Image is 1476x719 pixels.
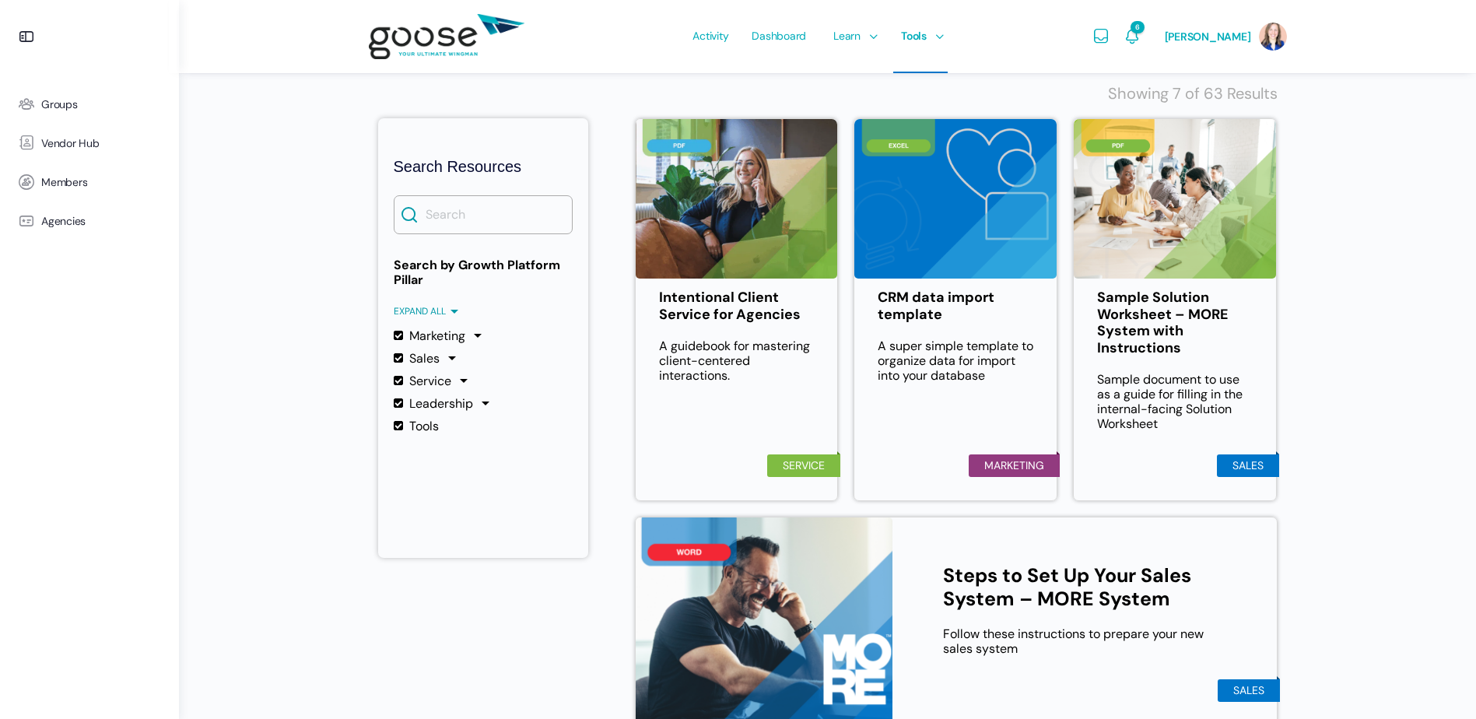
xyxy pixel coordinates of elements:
iframe: Chat Widget [1398,644,1476,719]
label: Leadership [394,396,473,411]
span: Expand all [394,306,458,317]
span: Agencies [41,215,86,228]
span: Vendor Hub [41,137,100,150]
p: A guidebook for mastering client-centered interactions. [659,338,815,383]
li: Service [767,454,840,477]
a: Sample Solution Worksheet – MORE System with Instructions [1097,289,1253,356]
a: Members [8,163,171,202]
a: Agencies [8,202,171,240]
label: Tools [394,419,439,433]
label: Marketing [394,328,465,343]
a: CRM data import template [878,289,1033,323]
span: Members [41,176,87,189]
label: Service [394,374,451,388]
a: Vendor Hub [8,124,171,163]
h2: Search Resources [394,157,573,176]
p: Follow these instructions to prepare your new sales system [943,626,1230,656]
span: [PERSON_NAME] [1165,30,1251,44]
li: Sales [1218,679,1280,702]
a: Steps to Set Up Your Sales System – MORE System [943,564,1230,611]
a: Groups [8,85,171,124]
span: 6 [1131,21,1144,33]
span: Groups [41,98,78,111]
label: Sales [394,351,440,366]
span: Showing 7 of 63 Results [1108,84,1278,103]
a: Intentional Client Service for Agencies [659,289,815,323]
p: Sample document to use as a guide for filling in the internal-facing Solution Worksheet [1097,372,1253,431]
strong: Search by Growth Platform Pillar [394,258,573,287]
li: Sales [1217,454,1279,477]
p: A super simple template to organize data for import into your database [878,338,1033,383]
li: Marketing [969,454,1060,477]
input: Search [394,195,573,234]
